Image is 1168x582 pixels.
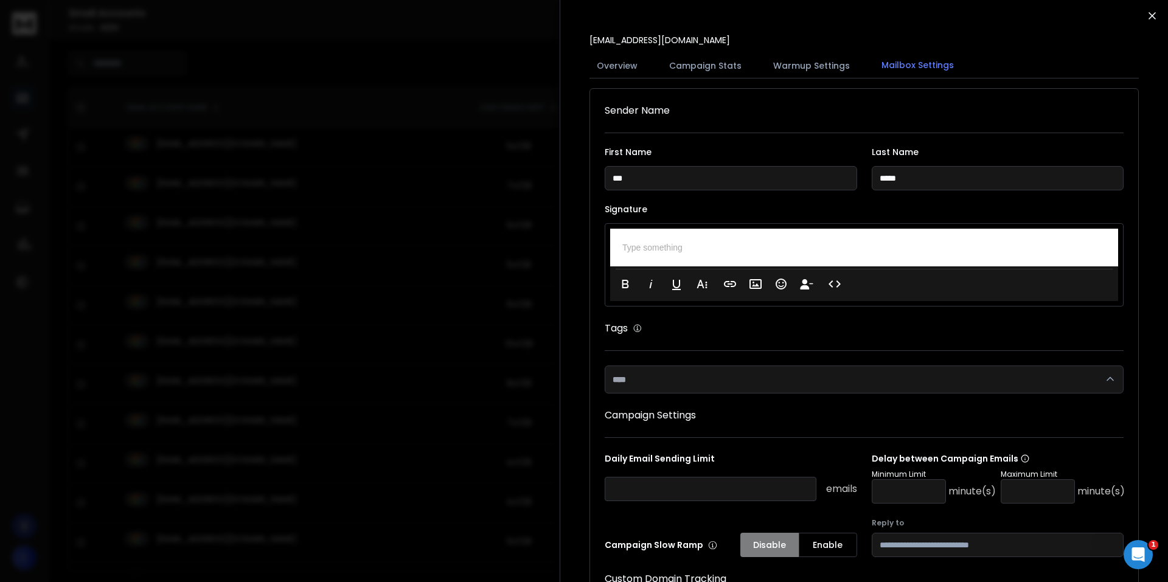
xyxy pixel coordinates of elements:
button: Campaign Stats [662,52,749,79]
button: Disable [740,533,799,557]
label: Signature [605,205,1124,213]
p: Minimum Limit [872,469,996,479]
p: Campaign Slow Ramp [605,539,717,551]
button: Mailbox Settings [874,52,961,80]
iframe: Intercom live chat [1124,540,1153,569]
p: emails [826,482,857,496]
p: [EMAIL_ADDRESS][DOMAIN_NAME] [589,34,730,46]
p: Delay between Campaign Emails [872,452,1125,465]
h1: Tags [605,321,628,336]
span: 1 [1149,540,1158,550]
p: minute(s) [1077,484,1125,499]
button: Insert Image (Ctrl+P) [744,272,767,296]
label: Last Name [872,148,1124,156]
button: Warmup Settings [766,52,857,79]
p: minute(s) [948,484,996,499]
h1: Campaign Settings [605,408,1124,423]
p: Daily Email Sending Limit [605,452,857,469]
label: Reply to [872,518,1124,528]
h1: Sender Name [605,103,1124,118]
button: Enable [799,533,857,557]
button: Emoticons [770,272,793,296]
p: Maximum Limit [1001,469,1125,479]
label: First Name [605,148,857,156]
button: Overview [589,52,645,79]
button: Bold (Ctrl+B) [614,272,637,296]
